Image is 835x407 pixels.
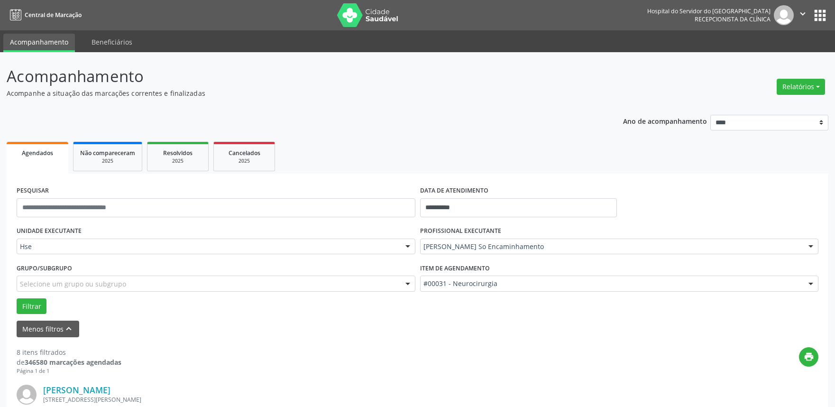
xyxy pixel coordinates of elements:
[647,7,771,15] div: Hospital do Servidor do [GEOGRAPHIC_DATA]
[20,279,126,289] span: Selecione um grupo ou subgrupo
[774,5,794,25] img: img
[7,65,582,88] p: Acompanhamento
[229,149,260,157] span: Cancelados
[43,385,110,395] a: [PERSON_NAME]
[17,347,121,357] div: 8 itens filtrados
[777,79,825,95] button: Relatórios
[420,224,501,239] label: PROFISSIONAL EXECUTANTE
[420,184,488,198] label: DATA DE ATENDIMENTO
[423,279,799,288] span: #00031 - Neurocirurgia
[17,261,72,276] label: Grupo/Subgrupo
[17,357,121,367] div: de
[423,242,799,251] span: [PERSON_NAME] So Encaminhamento
[17,298,46,314] button: Filtrar
[64,324,74,334] i: keyboard_arrow_up
[17,184,49,198] label: PESQUISAR
[695,15,771,23] span: Recepcionista da clínica
[420,261,490,276] label: Item de agendamento
[804,351,814,362] i: print
[17,385,37,405] img: img
[20,242,396,251] span: Hse
[220,157,268,165] div: 2025
[17,367,121,375] div: Página 1 de 1
[798,9,808,19] i: 
[3,34,75,52] a: Acompanhamento
[154,157,202,165] div: 2025
[85,34,139,50] a: Beneficiários
[22,149,53,157] span: Agendados
[25,11,82,19] span: Central de Marcação
[80,149,135,157] span: Não compareceram
[25,358,121,367] strong: 346580 marcações agendadas
[80,157,135,165] div: 2025
[7,7,82,23] a: Central de Marcação
[799,347,818,367] button: print
[623,115,707,127] p: Ano de acompanhamento
[43,396,676,404] div: [STREET_ADDRESS][PERSON_NAME]
[812,7,828,24] button: apps
[794,5,812,25] button: 
[163,149,193,157] span: Resolvidos
[17,224,82,239] label: UNIDADE EXECUTANTE
[7,88,582,98] p: Acompanhe a situação das marcações correntes e finalizadas
[17,321,79,337] button: Menos filtroskeyboard_arrow_up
